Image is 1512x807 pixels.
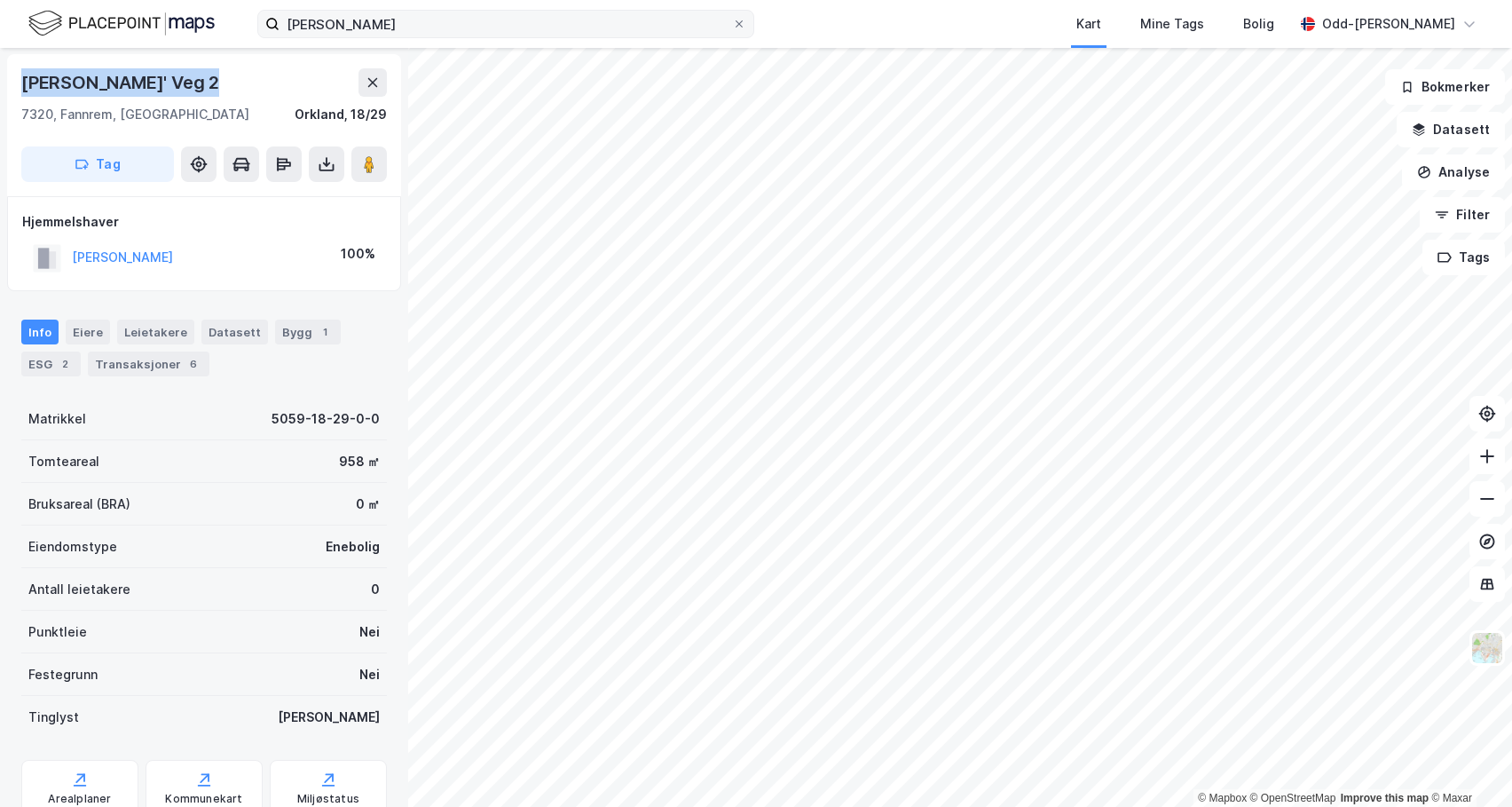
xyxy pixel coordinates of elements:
div: Info [21,320,59,344]
div: Matrikkel [28,408,86,430]
div: Bolig [1243,13,1274,35]
div: Kommunekart [165,792,242,806]
div: Datasett [201,320,268,344]
div: 7320, Fannrem, [GEOGRAPHIC_DATA] [21,104,249,125]
button: Tag [21,146,174,182]
div: Antall leietakere [28,579,130,600]
div: [PERSON_NAME]' Veg 2 [21,68,223,97]
iframe: Chat Widget [1423,722,1512,807]
div: Eiendomstype [28,536,117,558]
div: 6 [185,355,202,373]
div: [PERSON_NAME] [278,707,380,728]
a: Improve this map [1341,792,1429,804]
div: Odd-[PERSON_NAME] [1322,13,1455,35]
div: Festegrunn [28,664,98,685]
button: Analyse [1402,154,1505,190]
div: Kontrollprogram for chat [1423,722,1512,807]
button: Bokmerker [1385,69,1505,105]
div: 100% [341,243,375,265]
div: Arealplaner [48,792,111,806]
a: OpenStreetMap [1250,792,1336,804]
div: 0 ㎡ [356,494,380,515]
div: Kart [1076,13,1101,35]
div: Tomteareal [28,451,99,472]
div: 5059-18-29-0-0 [272,408,380,430]
a: Mapbox [1198,792,1247,804]
div: Enebolig [326,536,380,558]
div: Leietakere [117,320,194,344]
input: Søk på adresse, matrikkel, gårdeiere, leietakere eller personer [280,11,732,37]
div: Mine Tags [1140,13,1204,35]
div: Nei [359,621,380,643]
div: Transaksjoner [88,352,209,376]
div: Bruksareal (BRA) [28,494,130,515]
button: Tags [1422,240,1505,275]
div: Miljøstatus [297,792,359,806]
img: logo.f888ab2527a4732fd821a326f86c7f29.svg [28,8,215,39]
button: Filter [1420,197,1505,233]
div: Hjemmelshaver [22,211,386,233]
div: Eiere [66,320,110,344]
div: 0 [371,579,380,600]
div: Nei [359,664,380,685]
div: 958 ㎡ [339,451,380,472]
button: Datasett [1397,112,1505,147]
div: Punktleie [28,621,87,643]
div: ESG [21,352,81,376]
div: 1 [316,323,334,341]
div: Orkland, 18/29 [295,104,387,125]
img: Z [1470,631,1504,665]
div: Tinglyst [28,707,79,728]
div: 2 [56,355,74,373]
div: Bygg [275,320,341,344]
